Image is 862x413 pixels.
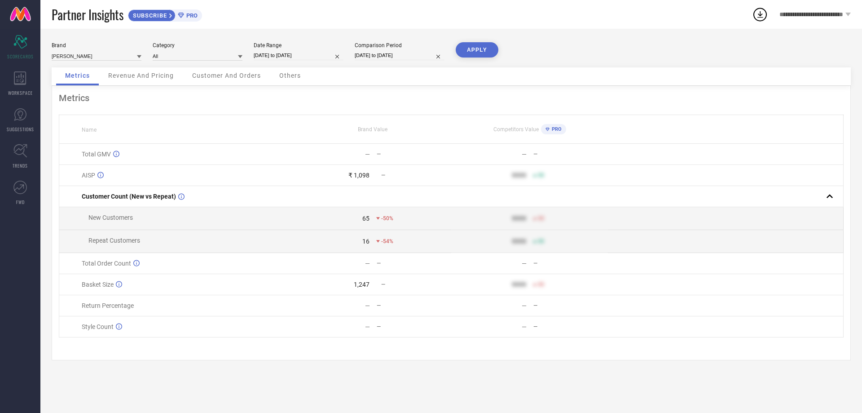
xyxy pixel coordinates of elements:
[8,89,33,96] span: WORKSPACE
[108,72,174,79] span: Revenue And Pricing
[88,214,133,221] span: New Customers
[358,126,387,133] span: Brand Value
[365,302,370,309] div: —
[355,51,444,60] input: Select comparison period
[348,172,369,179] div: ₹ 1,098
[538,215,544,222] span: 50
[362,238,369,245] div: 16
[82,172,95,179] span: AISP
[52,42,141,49] div: Brand
[52,5,123,24] span: Partner Insights
[254,51,343,60] input: Select date range
[752,6,768,22] div: Open download list
[362,215,369,222] div: 65
[13,162,28,169] span: TRENDS
[82,193,176,200] span: Customer Count (New vs Repeat)
[82,323,114,330] span: Style Count
[128,7,202,22] a: SUBSCRIBEPRO
[538,172,544,178] span: 50
[192,72,261,79] span: Customer And Orders
[279,72,301,79] span: Others
[512,281,526,288] div: 9999
[7,53,34,60] span: SCORECARDS
[355,42,444,49] div: Comparison Period
[365,323,370,330] div: —
[354,281,369,288] div: 1,247
[533,302,607,309] div: —
[82,127,97,133] span: Name
[82,260,131,267] span: Total Order Count
[65,72,90,79] span: Metrics
[128,12,169,19] span: SUBSCRIBE
[377,260,451,266] div: —
[365,151,370,158] div: —
[82,151,111,158] span: Total GMV
[512,215,526,222] div: 9999
[377,302,451,309] div: —
[522,260,527,267] div: —
[59,93,844,103] div: Metrics
[82,302,134,309] span: Return Percentage
[538,238,544,244] span: 50
[381,215,393,222] span: -50%
[522,302,527,309] div: —
[82,281,114,288] span: Basket Size
[254,42,343,49] div: Date Range
[153,42,242,49] div: Category
[381,172,385,178] span: —
[512,172,526,179] div: 9999
[533,151,607,157] div: —
[377,324,451,330] div: —
[533,260,607,266] div: —
[493,126,539,133] span: Competitors Value
[381,238,393,244] span: -54%
[522,323,527,330] div: —
[550,126,562,132] span: PRO
[456,42,498,58] button: APPLY
[16,199,25,205] span: FWD
[533,324,607,330] div: —
[377,151,451,157] div: —
[522,151,527,158] div: —
[512,238,526,245] div: 9999
[381,281,385,288] span: —
[365,260,370,267] div: —
[538,281,544,288] span: 50
[88,237,140,244] span: Repeat Customers
[7,126,34,133] span: SUGGESTIONS
[184,12,198,19] span: PRO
